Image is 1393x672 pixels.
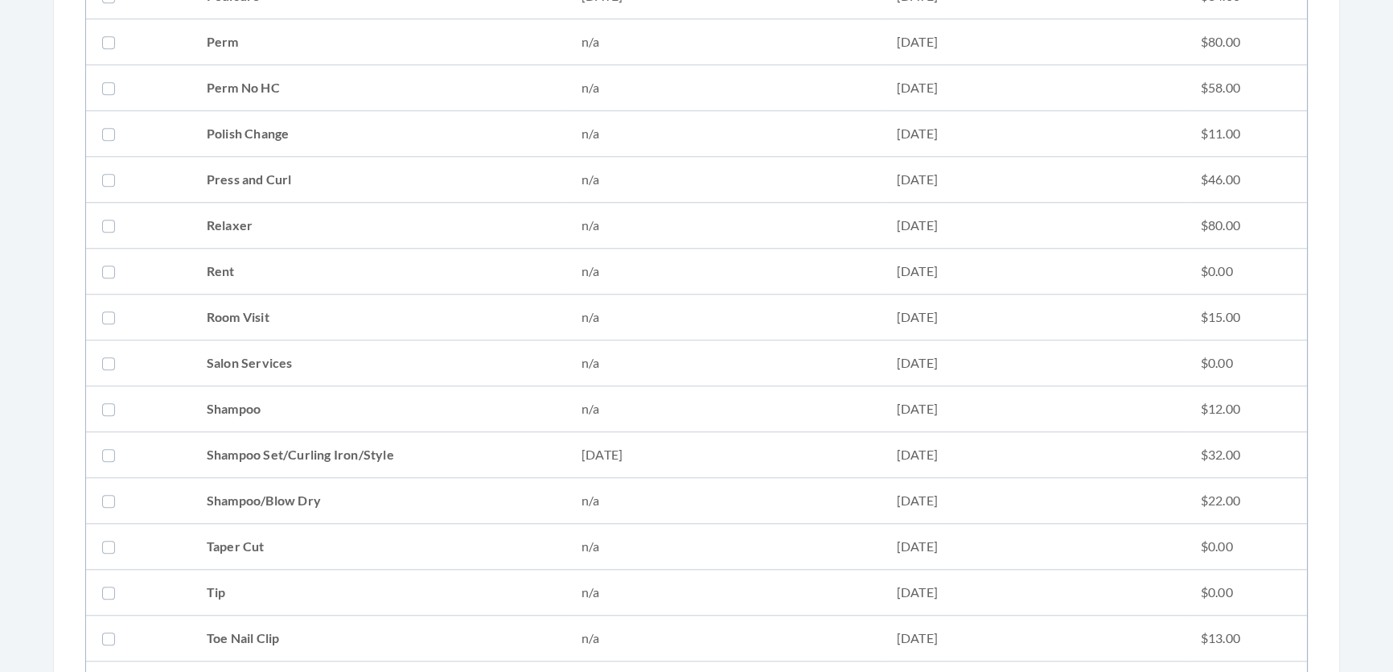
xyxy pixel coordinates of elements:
[881,249,1185,295] td: [DATE]
[881,432,1185,478] td: [DATE]
[565,19,881,65] td: n/a
[881,295,1185,340] td: [DATE]
[191,386,565,432] td: Shampoo
[1185,157,1307,203] td: $46.00
[191,249,565,295] td: Rent
[565,616,881,662] td: n/a
[565,340,881,386] td: n/a
[565,295,881,340] td: n/a
[191,295,565,340] td: Room Visit
[565,203,881,249] td: n/a
[1185,249,1307,295] td: $0.00
[565,386,881,432] td: n/a
[1185,478,1307,524] td: $22.00
[881,616,1185,662] td: [DATE]
[881,19,1185,65] td: [DATE]
[191,340,565,386] td: Salon Services
[565,570,881,616] td: n/a
[1185,65,1307,111] td: $58.00
[565,249,881,295] td: n/a
[881,111,1185,157] td: [DATE]
[565,157,881,203] td: n/a
[881,524,1185,570] td: [DATE]
[1185,524,1307,570] td: $0.00
[881,386,1185,432] td: [DATE]
[1185,295,1307,340] td: $15.00
[1185,111,1307,157] td: $11.00
[565,432,881,478] td: [DATE]
[191,19,565,65] td: Perm
[881,65,1185,111] td: [DATE]
[191,616,565,662] td: Toe Nail Clip
[191,478,565,524] td: Shampoo/Blow Dry
[191,203,565,249] td: Relaxer
[565,65,881,111] td: n/a
[1185,616,1307,662] td: $13.00
[1185,203,1307,249] td: $80.00
[565,524,881,570] td: n/a
[881,340,1185,386] td: [DATE]
[1185,570,1307,616] td: $0.00
[191,65,565,111] td: Perm No HC
[565,111,881,157] td: n/a
[1185,19,1307,65] td: $80.00
[1185,432,1307,478] td: $32.00
[881,570,1185,616] td: [DATE]
[191,570,565,616] td: Tip
[191,157,565,203] td: Press and Curl
[881,203,1185,249] td: [DATE]
[191,111,565,157] td: Polish Change
[565,478,881,524] td: n/a
[1185,340,1307,386] td: $0.00
[191,524,565,570] td: Taper Cut
[191,432,565,478] td: Shampoo Set/Curling Iron/Style
[1185,386,1307,432] td: $12.00
[881,157,1185,203] td: [DATE]
[881,478,1185,524] td: [DATE]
